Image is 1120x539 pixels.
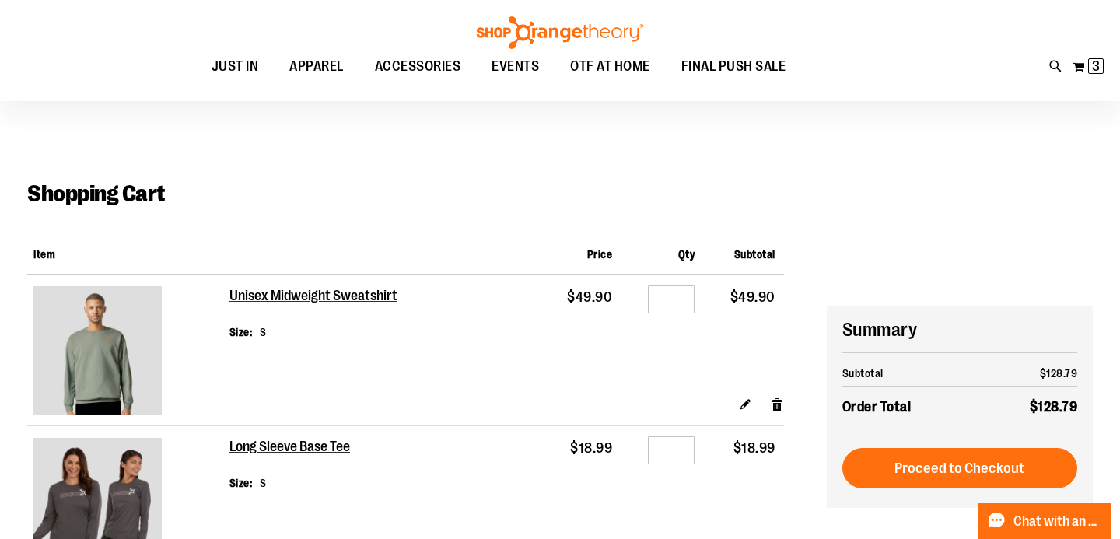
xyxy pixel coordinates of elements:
span: FINAL PUSH SALE [681,49,786,84]
span: $49.90 [730,289,775,305]
a: EVENTS [476,49,555,85]
a: APPAREL [274,49,359,85]
button: Chat with an Expert [978,503,1111,539]
h2: Summary [842,317,1078,343]
strong: Order Total [842,395,912,418]
img: Unisex Midweight Sweatshirt [33,286,162,415]
span: $128.79 [1040,367,1078,380]
span: APPAREL [289,49,344,84]
span: $128.79 [1030,399,1078,415]
dt: Size [229,324,253,340]
span: $18.99 [733,440,775,456]
a: Remove item [771,395,784,411]
button: Proceed to Checkout [842,448,1078,488]
span: Price [587,248,613,261]
img: Shop Orangetheory [474,16,646,49]
span: Shopping Cart [27,180,165,207]
dd: S [260,324,267,340]
span: Item [33,248,55,261]
a: Long Sleeve Base Tee [229,439,352,456]
th: Subtotal [842,361,986,387]
span: 3 [1092,58,1100,74]
a: OTF AT HOME [555,49,666,85]
dt: Size [229,475,253,491]
a: Unisex Midweight Sweatshirt [33,286,223,418]
a: FINAL PUSH SALE [666,49,802,85]
span: EVENTS [492,49,539,84]
span: Subtotal [734,248,775,261]
span: $49.90 [567,289,612,305]
span: OTF AT HOME [570,49,650,84]
span: ACCESSORIES [375,49,461,84]
span: $18.99 [570,440,612,456]
dd: S [260,475,267,491]
a: JUST IN [196,49,275,85]
a: Unisex Midweight Sweatshirt [229,288,399,305]
span: Chat with an Expert [1013,514,1101,529]
span: Proceed to Checkout [894,460,1024,477]
span: JUST IN [212,49,259,84]
a: ACCESSORIES [359,49,477,85]
span: Qty [678,248,695,261]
